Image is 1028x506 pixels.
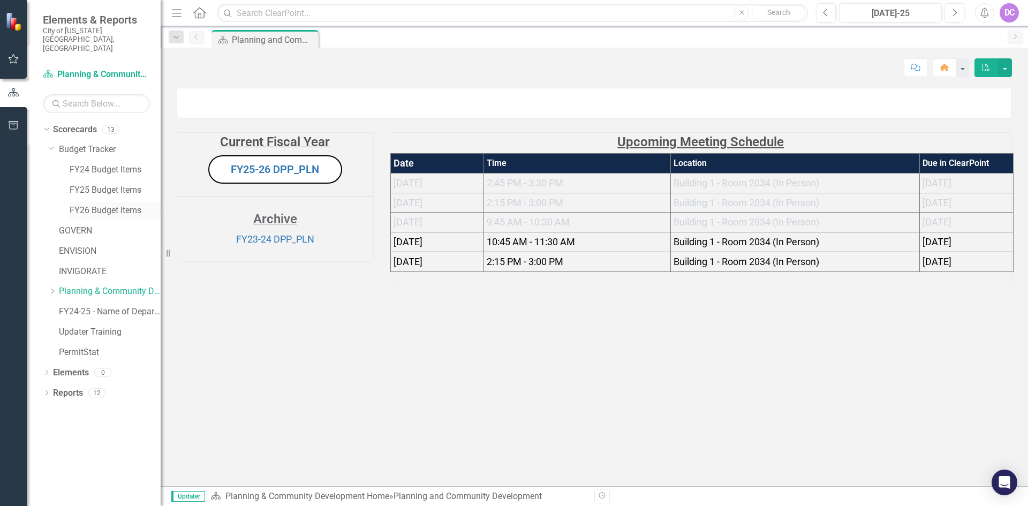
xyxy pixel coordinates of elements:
span: [DATE] [923,216,951,228]
strong: Upcoming Meeting Schedule [617,134,784,149]
div: Planning and Community Development [394,491,542,501]
small: City of [US_STATE][GEOGRAPHIC_DATA], [GEOGRAPHIC_DATA] [43,26,150,52]
span: Search [767,8,790,17]
span: [DATE] [923,177,951,188]
span: [DATE] [923,256,951,267]
strong: Time [487,158,507,168]
a: Elements [53,367,89,379]
a: FY26 Budget Items [70,205,161,217]
a: Planning & Community Development Home [59,285,161,298]
strong: Date [394,157,414,169]
div: Planning and Community Development [232,33,316,47]
span: 9:45 AM - 10:30 AM [487,216,570,228]
a: FY25-26 DPP_PLN [231,163,319,176]
div: [DATE]-25 [843,7,938,20]
strong: Due in ClearPoint [923,158,989,168]
span: Updater [171,491,205,502]
img: ClearPoint Strategy [5,12,24,31]
a: Scorecards [53,124,97,136]
a: Budget Tracker [59,144,161,156]
a: INVIGORATE [59,266,161,278]
div: » [210,490,586,503]
a: Planning & Community Development Home [225,491,389,501]
div: 12 [88,388,105,397]
span: [DATE] [394,256,422,267]
span: [DATE] [394,216,422,228]
span: 2:15 PM - 3:00 PM [487,197,563,208]
span: Building 1 - Room 2034 (In Person) [674,177,819,188]
strong: Current Fiscal Year [220,134,330,149]
input: Search Below... [43,94,150,113]
span: Elements & Reports [43,13,150,26]
a: ENVISION [59,245,161,258]
span: [DATE] [394,177,422,188]
a: FY24 Budget Items [70,164,161,176]
strong: Archive [253,212,297,226]
span: Building 1 - Room 2034 (In Person) [674,216,819,228]
span: 10:45 AM - 11:30 AM [487,236,575,247]
span: [DATE] [923,236,951,247]
span: Building 1 - Room 2034 (In Person) [674,197,819,208]
div: 0 [94,368,111,377]
span: [DATE] [923,197,951,208]
a: FY24-25 - Name of Department [59,306,161,318]
a: GOVERN [59,225,161,237]
span: [DATE] [394,236,422,247]
span: 2:45 PM - 3:30 PM [487,177,563,188]
span: Building 1 - Room 2034 (In Person) [674,236,819,247]
span: Building 1 - Room 2034 (In Person) [674,256,819,267]
a: Reports [53,387,83,399]
button: FY25-26 DPP_PLN [208,155,342,184]
div: Open Intercom Messenger [992,470,1017,495]
button: Search [752,5,805,20]
div: 13 [102,125,119,134]
a: Updater Training [59,326,161,338]
input: Search ClearPoint... [217,4,808,22]
a: Planning & Community Development Home [43,69,150,81]
span: 2:15 PM - 3:00 PM [487,256,563,267]
a: FY25 Budget Items [70,184,161,197]
button: [DATE]-25 [839,3,942,22]
button: DC [1000,3,1019,22]
a: FY23-24 DPP_PLN [236,233,314,245]
span: [DATE] [394,197,422,208]
a: PermitStat [59,346,161,359]
strong: Location [674,158,707,168]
